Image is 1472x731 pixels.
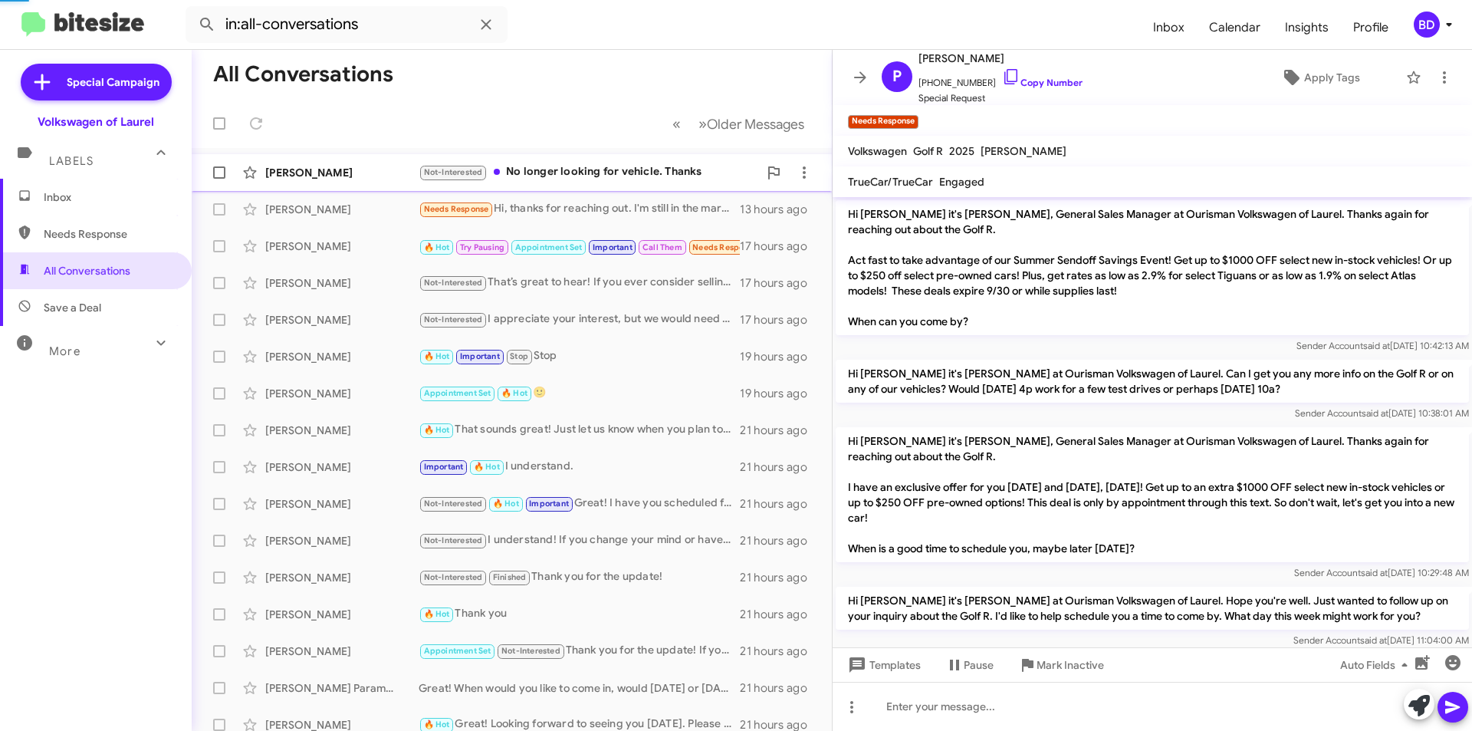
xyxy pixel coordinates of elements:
[501,388,527,398] span: 🔥 Hot
[424,278,483,288] span: Not-Interested
[44,226,174,242] span: Needs Response
[1304,64,1360,91] span: Apply Tags
[265,680,419,696] div: [PERSON_NAME] Paramozambrana
[1414,12,1440,38] div: BD
[848,115,918,129] small: Needs Response
[1141,5,1197,50] a: Inbox
[424,167,483,177] span: Not-Interested
[419,495,740,512] div: Great! I have you scheduled for 1pm [DATE]. We look forward to seeing you then!
[1401,12,1455,38] button: BD
[1360,634,1387,646] span: said at
[689,108,813,140] button: Next
[424,499,483,509] span: Not-Interested
[892,64,902,89] span: P
[419,311,740,328] div: I appreciate your interest, but we would need a co-signer to get you into a new car. Sorry
[460,351,500,361] span: Important
[49,344,80,358] span: More
[424,204,489,214] span: Needs Response
[1273,5,1341,50] a: Insights
[740,275,820,291] div: 17 hours ago
[424,242,450,252] span: 🔥 Hot
[1363,340,1390,351] span: said at
[515,242,583,252] span: Appointment Set
[642,242,682,252] span: Call Them
[265,275,419,291] div: [PERSON_NAME]
[1006,651,1116,679] button: Mark Inactive
[740,312,820,328] div: 17 hours ago
[664,108,813,140] nav: Page navigation example
[424,535,483,545] span: Not-Interested
[918,49,1083,68] span: [PERSON_NAME]
[265,459,419,475] div: [PERSON_NAME]
[49,154,94,168] span: Labels
[848,175,933,189] span: TrueCar/TrueCar
[21,64,172,100] a: Special Campaign
[1037,651,1104,679] span: Mark Inactive
[918,68,1083,91] span: [PHONE_NUMBER]
[424,609,450,619] span: 🔥 Hot
[740,386,820,401] div: 19 hours ago
[265,644,419,659] div: [PERSON_NAME]
[949,144,974,158] span: 2025
[740,496,820,512] div: 21 hours ago
[419,458,740,476] div: I understand.
[419,236,740,255] div: Inbound Call
[265,496,419,512] div: [PERSON_NAME]
[740,239,820,254] div: 17 hours ago
[1241,64,1398,91] button: Apply Tags
[419,274,740,291] div: That’s great to hear! If you ever consider selling your 2020 Toyota Highlander, we would be happy...
[1197,5,1273,50] a: Calendar
[1293,634,1469,646] span: Sender Account [DATE] 11:04:00 AM
[419,642,740,660] div: Thank you for the update! If you ever need assistance in the future, feel free to reach out. Safe...
[424,425,450,435] span: 🔥 Hot
[740,607,820,622] div: 21 hours ago
[493,572,527,582] span: Finished
[419,200,740,218] div: Hi, thanks for reaching out. I'm still in the market for a Golf R, but am looking for a base trim...
[474,462,500,472] span: 🔥 Hot
[424,388,491,398] span: Appointment Set
[419,421,740,439] div: That sounds great! Just let us know when you plan to come in. We're looking forward to seeing you!
[707,116,804,133] span: Older Messages
[1361,567,1388,578] span: said at
[1341,5,1401,50] a: Profile
[265,570,419,585] div: [PERSON_NAME]
[740,680,820,696] div: 21 hours ago
[740,202,820,217] div: 13 hours ago
[698,114,707,133] span: »
[419,163,758,181] div: No longer looking for vehicle. Thanks
[460,242,504,252] span: Try Pausing
[1295,407,1469,419] span: Sender Account [DATE] 10:38:01 AM
[419,680,740,696] div: Great! When would you like to come in, would [DATE] or [DATE] would be better?
[740,349,820,364] div: 19 hours ago
[265,533,419,548] div: [PERSON_NAME]
[692,242,757,252] span: Needs Response
[213,62,393,87] h1: All Conversations
[836,200,1469,335] p: Hi [PERSON_NAME] it's [PERSON_NAME], General Sales Manager at Ourisman Volkswagen of Laurel. Than...
[67,74,159,90] span: Special Campaign
[44,300,101,315] span: Save a Deal
[1296,340,1469,351] span: Sender Account [DATE] 10:42:13 AM
[419,532,740,549] div: I understand! If you change your mind or have any questions later, feel free to reach out. Have a...
[419,568,740,586] div: Thank you for the update!
[419,384,740,402] div: 🙂
[740,423,820,438] div: 21 hours ago
[964,651,994,679] span: Pause
[265,165,419,180] div: [PERSON_NAME]
[740,459,820,475] div: 21 hours ago
[933,651,1006,679] button: Pause
[44,189,174,205] span: Inbox
[265,423,419,438] div: [PERSON_NAME]
[186,6,508,43] input: Search
[836,587,1469,630] p: Hi [PERSON_NAME] it's [PERSON_NAME] at Ourisman Volkswagen of Laurel. Hope you're well. Just want...
[424,719,450,729] span: 🔥 Hot
[419,605,740,623] div: Thank you
[939,175,984,189] span: Engaged
[265,202,419,217] div: [PERSON_NAME]
[44,263,130,278] span: All Conversations
[740,570,820,585] div: 21 hours ago
[424,572,483,582] span: Not-Interested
